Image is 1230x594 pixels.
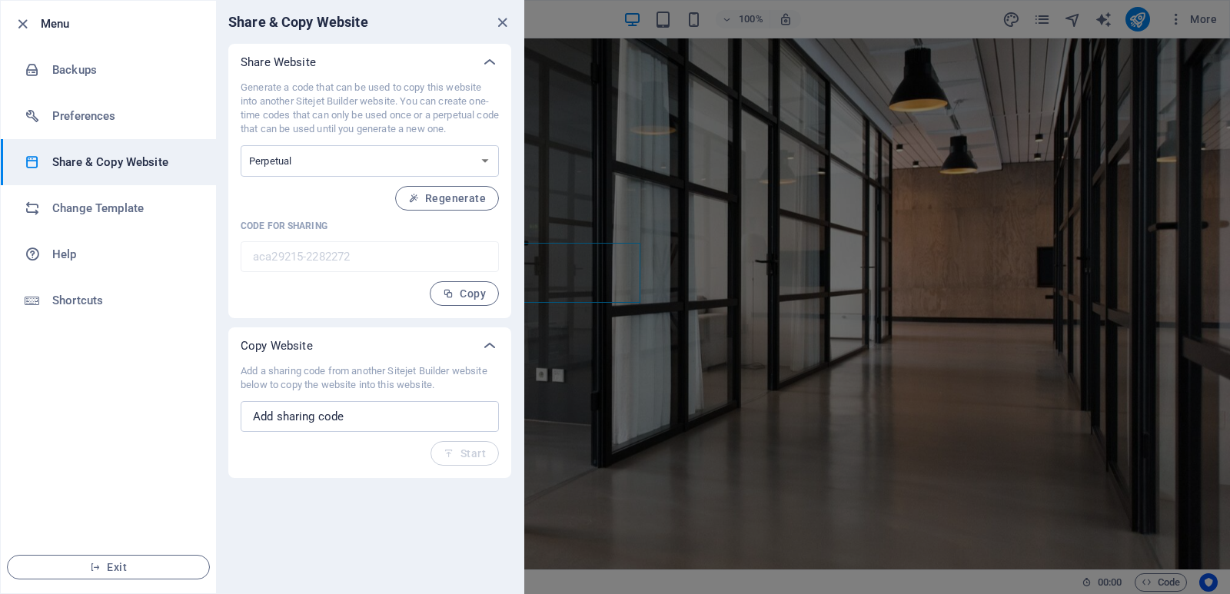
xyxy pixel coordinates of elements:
[430,281,499,306] button: Copy
[52,291,194,310] h6: Shortcuts
[228,44,511,81] div: Share Website
[52,107,194,125] h6: Preferences
[52,199,194,217] h6: Change Template
[241,364,499,392] p: Add a sharing code from another Sitejet Builder website below to copy the website into this website.
[52,245,194,264] h6: Help
[20,561,197,573] span: Exit
[228,327,511,364] div: Copy Website
[241,401,499,432] input: Add sharing code
[7,555,210,579] button: Exit
[241,338,313,353] p: Copy Website
[52,61,194,79] h6: Backups
[241,81,499,136] p: Generate a code that can be used to copy this website into another Sitejet Builder website. You c...
[241,220,499,232] p: Code for sharing
[395,186,499,211] button: Regenerate
[241,55,316,70] p: Share Website
[52,153,194,171] h6: Share & Copy Website
[443,287,486,300] span: Copy
[228,13,368,32] h6: Share & Copy Website
[1,231,216,277] a: Help
[408,192,486,204] span: Regenerate
[493,13,511,32] button: close
[41,15,204,33] h6: Menu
